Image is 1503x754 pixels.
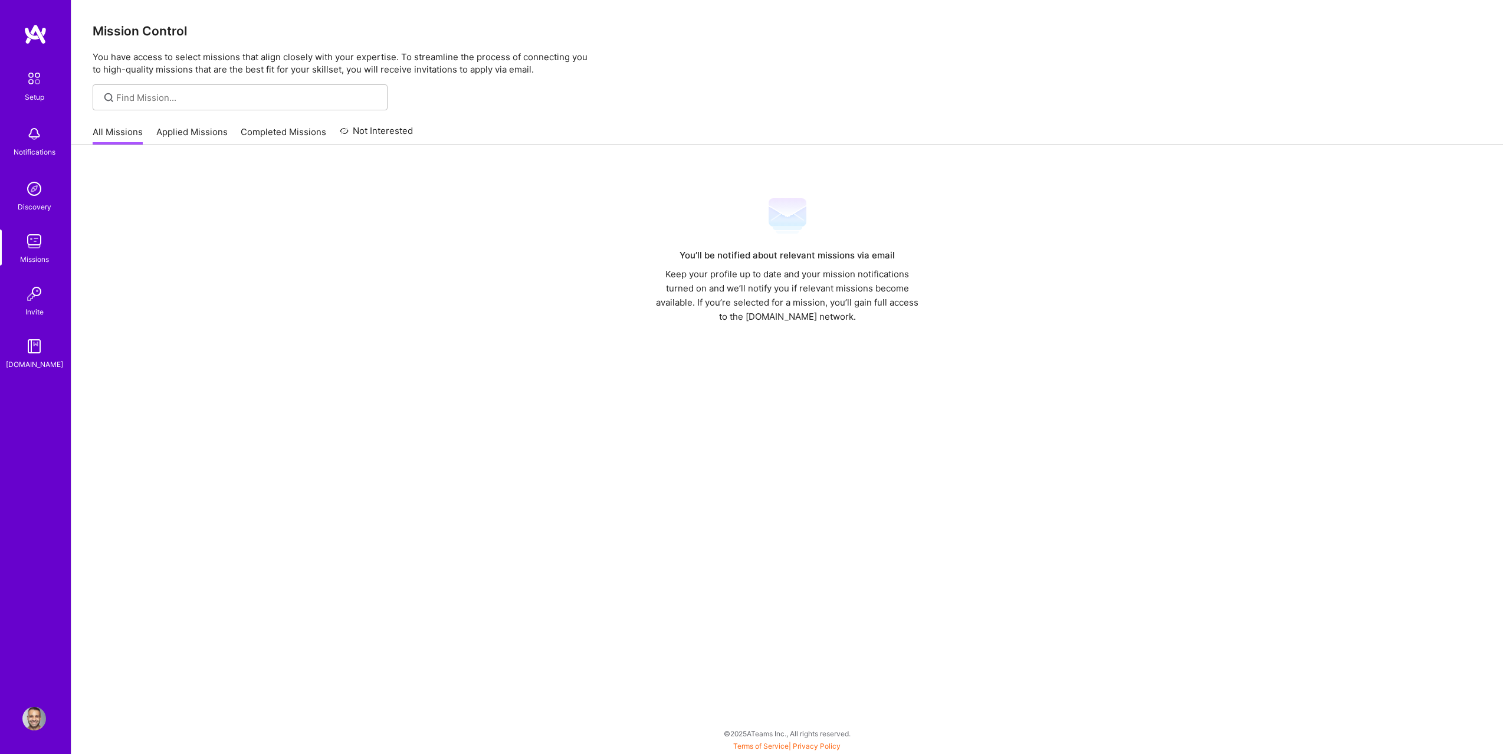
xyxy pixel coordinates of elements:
[20,253,49,265] div: Missions
[733,742,841,750] span: |
[6,358,63,371] div: [DOMAIN_NAME]
[241,126,326,145] a: Completed Missions
[93,51,1482,76] p: You have access to select missions that align closely with your expertise. To streamline the proc...
[22,177,46,201] img: discovery
[93,24,1482,38] h3: Mission Control
[769,197,806,235] img: Mail
[102,91,116,104] i: icon SearchGrey
[25,306,44,318] div: Invite
[22,66,47,91] img: setup
[22,230,46,253] img: teamwork
[116,91,379,104] input: Find Mission...
[340,124,414,145] a: Not Interested
[22,335,46,358] img: guide book
[25,91,44,103] div: Setup
[22,122,46,146] img: bell
[156,126,228,145] a: Applied Missions
[93,126,143,145] a: All Missions
[19,707,49,730] a: User Avatar
[651,248,924,263] div: You’ll be notified about relevant missions via email
[733,742,789,750] a: Terms of Service
[651,267,924,324] div: Keep your profile up to date and your mission notifications turned on and we’ll notify you if rel...
[24,24,47,45] img: logo
[793,742,841,750] a: Privacy Policy
[14,146,55,158] div: Notifications
[22,282,46,306] img: Invite
[71,719,1503,748] div: © 2025 ATeams Inc., All rights reserved.
[18,201,51,213] div: Discovery
[22,707,46,730] img: User Avatar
